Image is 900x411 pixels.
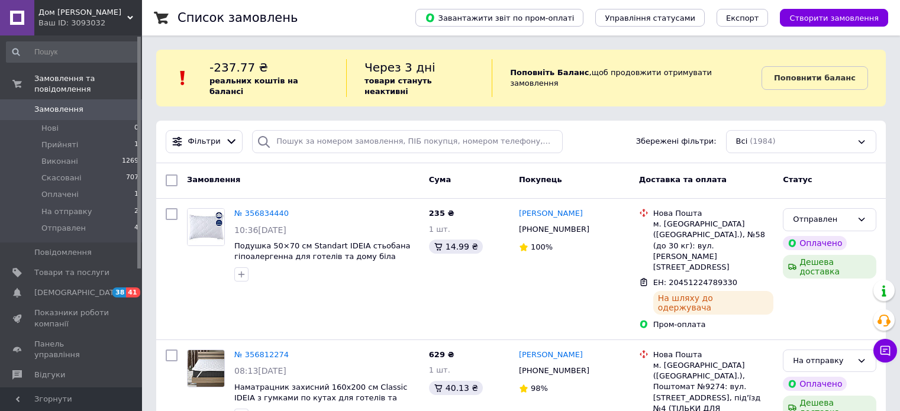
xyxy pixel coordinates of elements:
[717,9,769,27] button: Експорт
[34,308,109,329] span: Показники роботи компанії
[750,137,775,145] span: (1984)
[519,349,583,361] a: [PERSON_NAME]
[187,208,225,246] a: Фото товару
[209,76,298,96] b: реальних коштів на балансі
[531,384,548,393] span: 98%
[34,247,92,258] span: Повідомлення
[519,208,583,219] a: [PERSON_NAME]
[726,14,759,22] span: Експорт
[187,175,240,184] span: Замовлення
[122,156,138,167] span: 1269
[429,365,450,374] span: 1 шт.
[34,73,142,95] span: Замовлення та повідомлення
[134,123,138,134] span: 0
[653,349,773,360] div: Нова Пошта
[209,60,268,75] span: -237.77 ₴
[234,209,289,218] a: № 356834440
[174,69,192,87] img: :exclamation:
[783,255,876,279] div: Дешева доставка
[34,104,83,115] span: Замовлення
[429,175,451,184] span: Cума
[252,130,563,153] input: Пошук за номером замовлення, ПІБ покупця, номером телефону, Email, номером накладної
[41,156,78,167] span: Виконані
[653,219,773,273] div: м. [GEOGRAPHIC_DATA] ([GEOGRAPHIC_DATA].), №58 (до 30 кг): вул. [PERSON_NAME][STREET_ADDRESS]
[783,377,847,391] div: Оплачено
[429,381,483,395] div: 40.13 ₴
[774,73,856,82] b: Поповнити баланс
[234,225,286,235] span: 10:36[DATE]
[188,350,224,387] img: Фото товару
[38,7,127,18] span: Дом Лео
[783,236,847,250] div: Оплачено
[429,225,450,234] span: 1 шт.
[653,319,773,330] div: Пром-оплата
[415,9,583,27] button: Завантажити звіт по пром-оплаті
[364,60,436,75] span: Через 3 дні
[188,209,224,245] img: Фото товару
[780,9,888,27] button: Створити замовлення
[653,278,737,287] span: ЕН: 20451224789330
[112,287,126,297] span: 38
[653,208,773,219] div: Нова Пошта
[783,175,812,184] span: Статус
[41,123,59,134] span: Нові
[768,13,888,22] a: Створити замовлення
[187,349,225,387] a: Фото товару
[41,223,86,234] span: Отправлен
[34,287,122,298] span: [DEMOGRAPHIC_DATA]
[126,287,140,297] span: 41
[234,241,411,261] a: Подушка 50×70 см Standart IDEIA стьобана гіпоалергенна для готелів та дому біла
[789,14,879,22] span: Створити замовлення
[364,76,432,96] b: товари стануть неактивні
[234,366,286,376] span: 08:13[DATE]
[41,173,82,183] span: Скасовані
[517,363,592,378] div: [PHONE_NUMBER]
[41,206,92,217] span: На отправку
[425,12,574,23] span: Завантажити звіт по пром-оплаті
[595,9,705,27] button: Управління статусами
[134,140,138,150] span: 1
[429,350,454,359] span: 629 ₴
[736,136,748,147] span: Всі
[38,18,142,28] div: Ваш ID: 3093032
[126,173,138,183] span: 707
[519,175,562,184] span: Покупець
[429,240,483,254] div: 14.99 ₴
[41,189,79,200] span: Оплачені
[178,11,298,25] h1: Список замовлень
[134,223,138,234] span: 4
[34,370,65,380] span: Відгуки
[873,339,897,363] button: Чат з покупцем
[517,222,592,237] div: [PHONE_NUMBER]
[188,136,221,147] span: Фільтри
[605,14,695,22] span: Управління статусами
[234,350,289,359] a: № 356812274
[762,66,868,90] a: Поповнити баланс
[34,267,109,278] span: Товари та послуги
[653,291,773,315] div: На шляху до одержувача
[429,209,454,218] span: 235 ₴
[793,213,852,226] div: Отправлен
[639,175,727,184] span: Доставка та оплата
[531,242,553,251] span: 100%
[492,59,762,97] div: , щоб продовжити отримувати замовлення
[134,206,138,217] span: 2
[636,136,717,147] span: Збережені фільтри:
[34,339,109,360] span: Панель управління
[41,140,78,150] span: Прийняті
[134,189,138,200] span: 1
[6,41,140,63] input: Пошук
[510,68,589,77] b: Поповніть Баланс
[793,355,852,367] div: На отправку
